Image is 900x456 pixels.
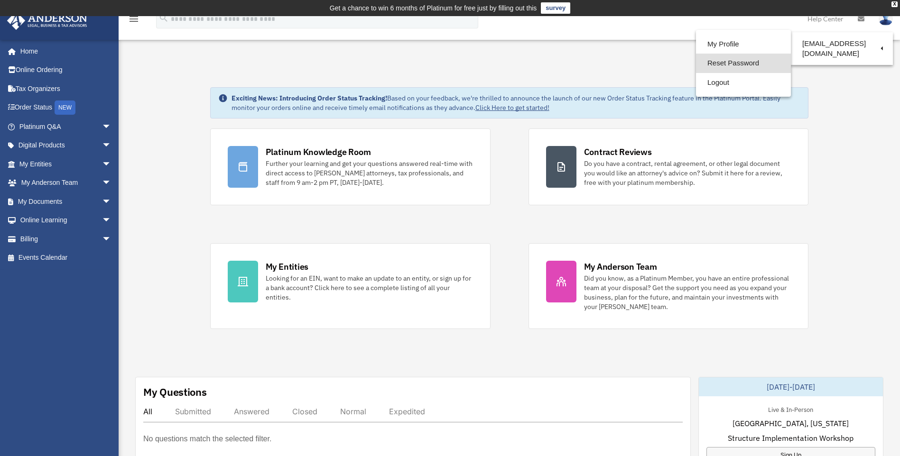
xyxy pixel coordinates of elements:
a: Online Ordering [7,61,126,80]
a: Contract Reviews Do you have a contract, rental agreement, or other legal document you would like... [529,128,809,205]
span: arrow_drop_down [102,136,121,155]
a: My Entitiesarrow_drop_down [7,155,126,173]
span: Structure Implementation Workshop [728,432,854,444]
span: [GEOGRAPHIC_DATA], [US_STATE] [733,418,849,429]
div: Further your learning and get your questions answered real-time with direct access to [PERSON_NAM... [266,159,473,187]
div: Contract Reviews [584,146,652,158]
div: Submitted [175,407,211,416]
a: My Profile [696,35,791,54]
a: My Anderson Teamarrow_drop_down [7,173,126,192]
a: Platinum Knowledge Room Further your learning and get your questions answered real-time with dire... [210,128,491,205]
a: Digital Productsarrow_drop_down [7,136,126,155]
div: Live & In-Person [761,404,821,414]
div: close [891,1,898,7]
div: Get a chance to win 6 months of Platinum for free just by filling out this [330,2,537,14]
a: menu [128,17,139,25]
img: Anderson Advisors Platinum Portal [4,11,90,30]
div: Do you have a contract, rental agreement, or other legal document you would like an attorney's ad... [584,159,791,187]
a: Tax Organizers [7,79,126,98]
a: Events Calendar [7,248,126,267]
div: My Questions [143,385,207,399]
a: Online Learningarrow_drop_down [7,211,126,230]
div: Platinum Knowledge Room [266,146,371,158]
div: Based on your feedback, we're thrilled to announce the launch of our new Order Status Tracking fe... [232,93,801,112]
div: Expedited [389,407,425,416]
div: All [143,407,152,416]
div: [DATE]-[DATE] [699,377,883,396]
strong: Exciting News: Introducing Order Status Tracking! [232,94,387,102]
div: My Entities [266,261,308,273]
span: arrow_drop_down [102,173,121,193]
a: My Documentsarrow_drop_down [7,192,126,211]
div: My Anderson Team [584,261,657,273]
div: Looking for an EIN, want to make an update to an entity, or sign up for a bank account? Click her... [266,274,473,302]
a: Reset Password [696,54,791,73]
a: [EMAIL_ADDRESS][DOMAIN_NAME] [791,35,893,63]
a: Logout [696,73,791,92]
a: Click Here to get started! [475,103,549,112]
div: Did you know, as a Platinum Member, you have an entire professional team at your disposal? Get th... [584,274,791,311]
p: No questions match the selected filter. [143,432,271,446]
a: Platinum Q&Aarrow_drop_down [7,117,126,136]
div: Closed [292,407,317,416]
div: Answered [234,407,269,416]
a: Billingarrow_drop_down [7,229,126,248]
a: Home [7,42,121,61]
i: search [158,13,169,23]
div: NEW [55,100,75,115]
img: User Pic [879,12,893,26]
a: My Anderson Team Did you know, as a Platinum Member, you have an entire professional team at your... [529,243,809,329]
span: arrow_drop_down [102,211,121,230]
a: My Entities Looking for an EIN, want to make an update to an entity, or sign up for a bank accoun... [210,243,491,329]
div: Normal [340,407,366,416]
i: menu [128,13,139,25]
span: arrow_drop_down [102,117,121,137]
span: arrow_drop_down [102,155,121,174]
a: Order StatusNEW [7,98,126,118]
span: arrow_drop_down [102,229,121,249]
span: arrow_drop_down [102,192,121,211]
a: survey [541,2,570,14]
